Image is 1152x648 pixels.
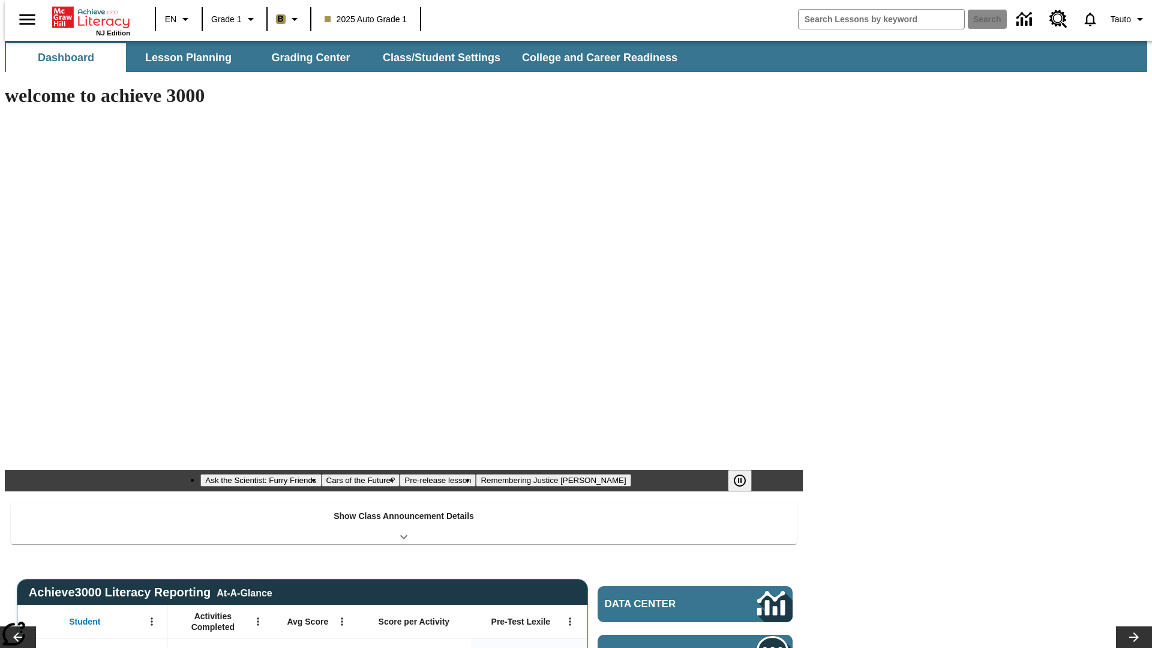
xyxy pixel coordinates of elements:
[5,43,688,72] div: SubNavbar
[200,474,321,487] button: Slide 1 Ask the Scientist: Furry Friends
[249,613,267,631] button: Open Menu
[373,43,510,72] button: Class/Student Settings
[278,11,284,26] span: B
[5,41,1147,72] div: SubNavbar
[322,474,400,487] button: Slide 2 Cars of the Future?
[6,43,126,72] button: Dashboard
[325,13,407,26] span: 2025 Auto Grade 1
[379,616,450,627] span: Score per Activity
[728,470,752,491] button: Pause
[143,613,161,631] button: Open Menu
[1106,8,1152,30] button: Profile/Settings
[333,613,351,631] button: Open Menu
[728,470,764,491] div: Pause
[165,13,176,26] span: EN
[799,10,964,29] input: search field
[605,598,717,610] span: Data Center
[69,616,100,627] span: Student
[1111,13,1131,26] span: Tauto
[11,503,797,544] div: Show Class Announcement Details
[29,586,272,599] span: Achieve3000 Literacy Reporting
[271,8,307,30] button: Boost Class color is light brown. Change class color
[491,616,551,627] span: Pre-Test Lexile
[512,43,687,72] button: College and Career Readiness
[561,613,579,631] button: Open Menu
[1009,3,1042,36] a: Data Center
[598,586,793,622] a: Data Center
[128,43,248,72] button: Lesson Planning
[96,29,130,37] span: NJ Edition
[1042,3,1075,35] a: Resource Center, Will open in new tab
[10,2,45,37] button: Open side menu
[5,85,803,107] h1: welcome to achieve 3000
[206,8,263,30] button: Grade: Grade 1, Select a grade
[173,611,253,632] span: Activities Completed
[211,13,242,26] span: Grade 1
[160,8,198,30] button: Language: EN, Select a language
[334,510,474,523] p: Show Class Announcement Details
[251,43,371,72] button: Grading Center
[1075,4,1106,35] a: Notifications
[476,474,631,487] button: Slide 4 Remembering Justice O'Connor
[400,474,476,487] button: Slide 3 Pre-release lesson
[52,4,130,37] div: Home
[217,586,272,599] div: At-A-Glance
[1116,626,1152,648] button: Lesson carousel, Next
[52,5,130,29] a: Home
[287,616,328,627] span: Avg Score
